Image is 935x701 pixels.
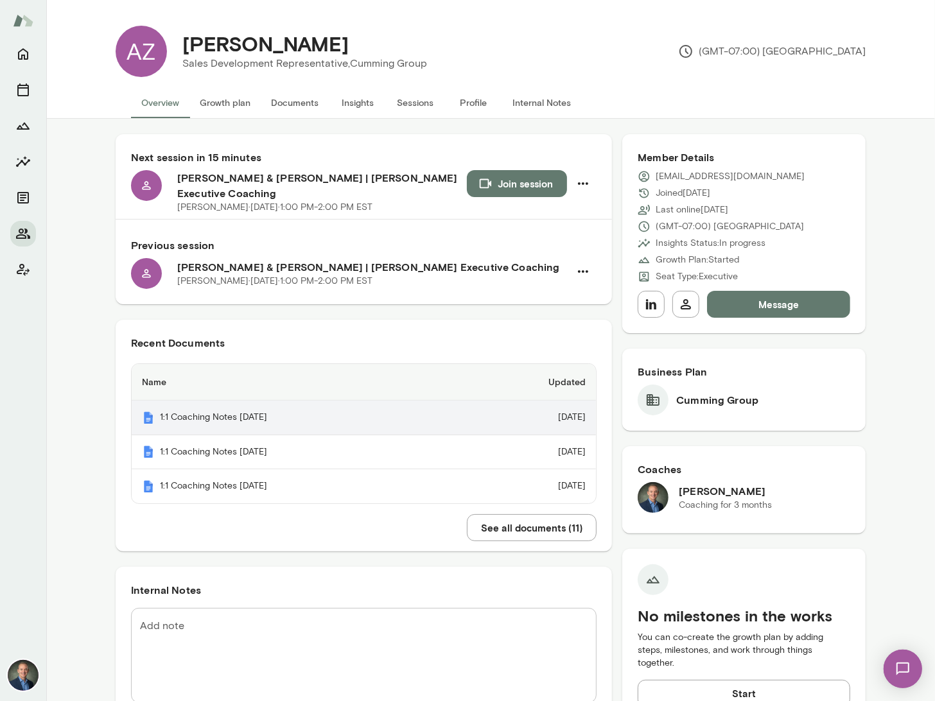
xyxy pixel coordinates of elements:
[638,364,850,379] h6: Business Plan
[142,446,155,458] img: Mento | Coaching sessions
[464,469,596,503] td: [DATE]
[131,150,597,165] h6: Next session in 15 minutes
[10,77,36,103] button: Sessions
[638,482,668,513] img: Michael Alden
[502,87,581,118] button: Internal Notes
[13,8,33,33] img: Mento
[467,170,567,197] button: Join session
[678,44,866,59] p: (GMT-07:00) [GEOGRAPHIC_DATA]
[464,401,596,435] td: [DATE]
[132,435,464,470] th: 1:1 Coaching Notes [DATE]
[638,631,850,670] p: You can co-create the growth plan by adding steps, milestones, and work through things together.
[679,483,772,499] h6: [PERSON_NAME]
[656,254,739,266] p: Growth Plan: Started
[467,514,597,541] button: See all documents (11)
[131,87,189,118] button: Overview
[142,411,155,424] img: Mento | Coaching sessions
[464,435,596,470] td: [DATE]
[679,499,772,512] p: Coaching for 3 months
[142,480,155,493] img: Mento | Coaching sessions
[10,113,36,139] button: Growth Plan
[8,660,39,691] img: Michael Alden
[131,335,597,350] h6: Recent Documents
[182,56,427,71] p: Sales Development Representative, Cumming Group
[182,31,349,56] h4: [PERSON_NAME]
[177,170,467,201] h6: [PERSON_NAME] & [PERSON_NAME] | [PERSON_NAME] Executive Coaching
[177,275,372,288] p: [PERSON_NAME] · [DATE] · 1:00 PM-2:00 PM EST
[177,201,372,214] p: [PERSON_NAME] · [DATE] · 1:00 PM-2:00 PM EST
[10,185,36,211] button: Documents
[132,401,464,435] th: 1:1 Coaching Notes [DATE]
[638,605,850,626] h5: No milestones in the works
[261,87,329,118] button: Documents
[131,238,597,253] h6: Previous session
[656,220,804,233] p: (GMT-07:00) [GEOGRAPHIC_DATA]
[10,257,36,282] button: Client app
[10,149,36,175] button: Insights
[656,170,805,183] p: [EMAIL_ADDRESS][DOMAIN_NAME]
[707,291,850,318] button: Message
[387,87,444,118] button: Sessions
[189,87,261,118] button: Growth plan
[676,392,758,408] h6: Cumming Group
[656,237,765,250] p: Insights Status: In progress
[10,221,36,247] button: Members
[656,270,738,283] p: Seat Type: Executive
[177,259,570,275] h6: [PERSON_NAME] & [PERSON_NAME] | [PERSON_NAME] Executive Coaching
[638,150,850,165] h6: Member Details
[10,41,36,67] button: Home
[638,462,850,477] h6: Coaches
[464,364,596,401] th: Updated
[132,469,464,503] th: 1:1 Coaching Notes [DATE]
[329,87,387,118] button: Insights
[444,87,502,118] button: Profile
[116,26,167,77] div: AZ
[131,582,597,598] h6: Internal Notes
[656,187,710,200] p: Joined [DATE]
[656,203,728,216] p: Last online [DATE]
[132,364,464,401] th: Name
